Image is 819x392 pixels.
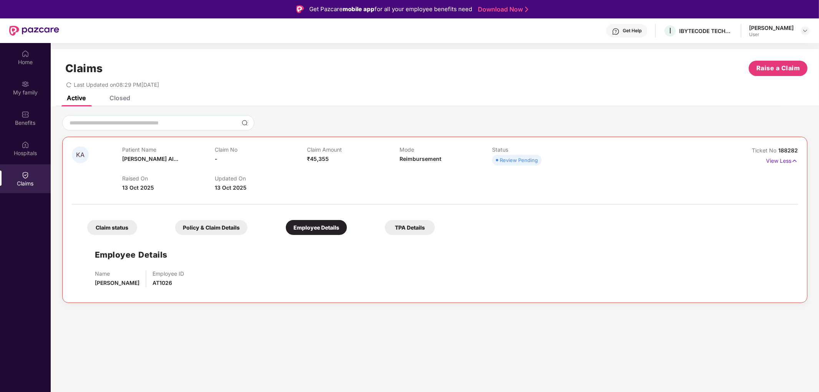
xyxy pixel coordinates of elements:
[175,220,247,235] div: Policy & Claim Details
[400,146,492,153] p: Mode
[749,31,794,38] div: User
[74,81,159,88] span: Last Updated on 08:29 PM[DATE]
[286,220,347,235] div: Employee Details
[65,62,103,75] h1: Claims
[95,280,139,286] span: [PERSON_NAME]
[22,141,29,149] img: svg+xml;base64,PHN2ZyBpZD0iSG9zcGl0YWxzIiB4bWxucz0iaHR0cDovL3d3dy53My5vcmcvMjAwMC9zdmciIHdpZHRoPS...
[215,155,217,162] span: -
[752,147,778,154] span: Ticket No
[756,63,800,73] span: Raise a Claim
[525,5,528,13] img: Stroke
[766,155,798,165] p: View Less
[309,5,472,14] div: Get Pazcare for all your employee benefits need
[400,155,441,162] span: Reimbursement
[778,147,798,154] span: 188282
[122,184,154,191] span: 13 Oct 2025
[95,248,167,261] h1: Employee Details
[791,157,798,165] img: svg+xml;base64,PHN2ZyB4bWxucz0iaHR0cDovL3d3dy53My5vcmcvMjAwMC9zdmciIHdpZHRoPSIxNyIgaGVpZ2h0PSIxNy...
[612,28,620,35] img: svg+xml;base64,PHN2ZyBpZD0iSGVscC0zMngzMiIgeG1sbnM9Imh0dHA6Ly93d3cudzMub3JnLzIwMDAvc3ZnIiB3aWR0aD...
[500,156,538,164] div: Review Pending
[109,94,130,102] div: Closed
[66,81,71,88] span: redo
[67,94,86,102] div: Active
[385,220,435,235] div: TPA Details
[153,280,172,286] span: AT1026
[215,184,247,191] span: 13 Oct 2025
[679,27,733,35] div: IBYTECODE TECHNOLOGIES PRIVATE LIMITED
[802,28,808,34] img: svg+xml;base64,PHN2ZyBpZD0iRHJvcGRvd24tMzJ4MzIiIHhtbG5zPSJodHRwOi8vd3d3LnczLm9yZy8yMDAwL3N2ZyIgd2...
[122,175,215,182] p: Raised On
[242,120,248,126] img: svg+xml;base64,PHN2ZyBpZD0iU2VhcmNoLTMyeDMyIiB4bWxucz0iaHR0cDovL3d3dy53My5vcmcvMjAwMC9zdmciIHdpZH...
[296,5,304,13] img: Logo
[307,146,400,153] p: Claim Amount
[9,26,59,36] img: New Pazcare Logo
[215,146,307,153] p: Claim No
[22,80,29,88] img: svg+xml;base64,PHN2ZyB3aWR0aD0iMjAiIGhlaWdodD0iMjAiIHZpZXdCb3g9IjAgMCAyMCAyMCIgZmlsbD0ibm9uZSIgeG...
[749,61,807,76] button: Raise a Claim
[623,28,642,34] div: Get Help
[478,5,526,13] a: Download Now
[492,146,585,153] p: Status
[122,146,215,153] p: Patient Name
[87,220,137,235] div: Claim status
[122,155,178,162] span: [PERSON_NAME] Al...
[307,155,329,162] span: ₹45,355
[153,270,184,277] p: Employee ID
[343,5,375,13] strong: mobile app
[76,152,85,158] span: KA
[669,26,671,35] span: I
[22,50,29,58] img: svg+xml;base64,PHN2ZyBpZD0iSG9tZSIgeG1sbnM9Imh0dHA6Ly93d3cudzMub3JnLzIwMDAvc3ZnIiB3aWR0aD0iMjAiIG...
[95,270,139,277] p: Name
[22,171,29,179] img: svg+xml;base64,PHN2ZyBpZD0iQ2xhaW0iIHhtbG5zPSJodHRwOi8vd3d3LnczLm9yZy8yMDAwL3N2ZyIgd2lkdGg9IjIwIi...
[215,175,307,182] p: Updated On
[22,111,29,118] img: svg+xml;base64,PHN2ZyBpZD0iQmVuZWZpdHMiIHhtbG5zPSJodHRwOi8vd3d3LnczLm9yZy8yMDAwL3N2ZyIgd2lkdGg9Ij...
[749,24,794,31] div: [PERSON_NAME]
